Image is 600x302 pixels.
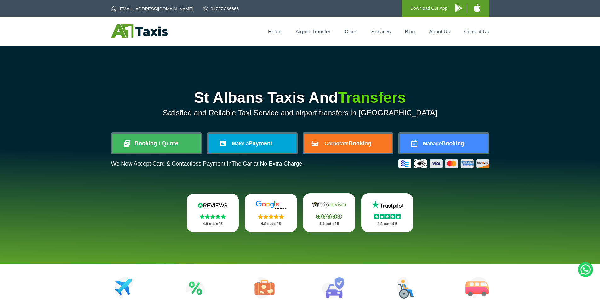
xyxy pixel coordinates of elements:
[374,214,401,219] img: Stars
[231,160,304,167] span: The Car at No Extra Charge.
[114,277,134,299] img: Airport Transfers
[368,220,407,228] p: 4.8 out of 5
[464,29,489,34] a: Contact Us
[455,4,462,12] img: A1 Taxis Android App
[112,134,201,153] a: Booking / Quote
[369,200,406,210] img: Trustpilot
[296,29,330,34] a: Airport Transfer
[361,193,414,232] a: Trustpilot Stars 4.8 out of 5
[232,141,249,146] span: Make a
[474,4,480,12] img: A1 Taxis iPhone App
[111,6,193,12] a: [EMAIL_ADDRESS][DOMAIN_NAME]
[187,194,239,232] a: Reviews.io Stars 4.8 out of 5
[111,90,489,105] h1: St Albans Taxis And
[304,134,392,153] a: CorporateBooking
[245,194,297,232] a: Google Stars 4.8 out of 5
[396,277,416,299] img: Wheelchair
[322,277,344,299] img: Car Rental
[405,29,415,34] a: Blog
[254,277,275,299] img: Tours
[410,4,448,12] p: Download Our App
[203,6,239,12] a: 01727 866666
[268,29,282,34] a: Home
[316,214,342,219] img: Stars
[371,29,391,34] a: Services
[465,277,489,299] img: Minibus
[111,160,304,167] p: We Now Accept Card & Contactless Payment In
[338,89,406,106] span: Transfers
[345,29,357,34] a: Cities
[252,220,290,228] p: 4.8 out of 5
[258,214,284,219] img: Stars
[303,193,355,232] a: Tripadvisor Stars 4.8 out of 5
[398,159,489,168] img: Credit And Debit Cards
[423,141,442,146] span: Manage
[208,134,296,153] a: Make aPayment
[194,220,232,228] p: 4.8 out of 5
[310,220,348,228] p: 4.8 out of 5
[194,200,231,210] img: Reviews.io
[111,24,168,38] img: A1 Taxis St Albans LTD
[310,200,348,210] img: Tripadvisor
[111,108,489,117] p: Satisfied and Reliable Taxi Service and airport transfers in [GEOGRAPHIC_DATA]
[252,200,290,210] img: Google
[186,277,205,299] img: Attractions
[429,29,450,34] a: About Us
[400,134,488,153] a: ManageBooking
[200,214,226,219] img: Stars
[324,141,348,146] span: Corporate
